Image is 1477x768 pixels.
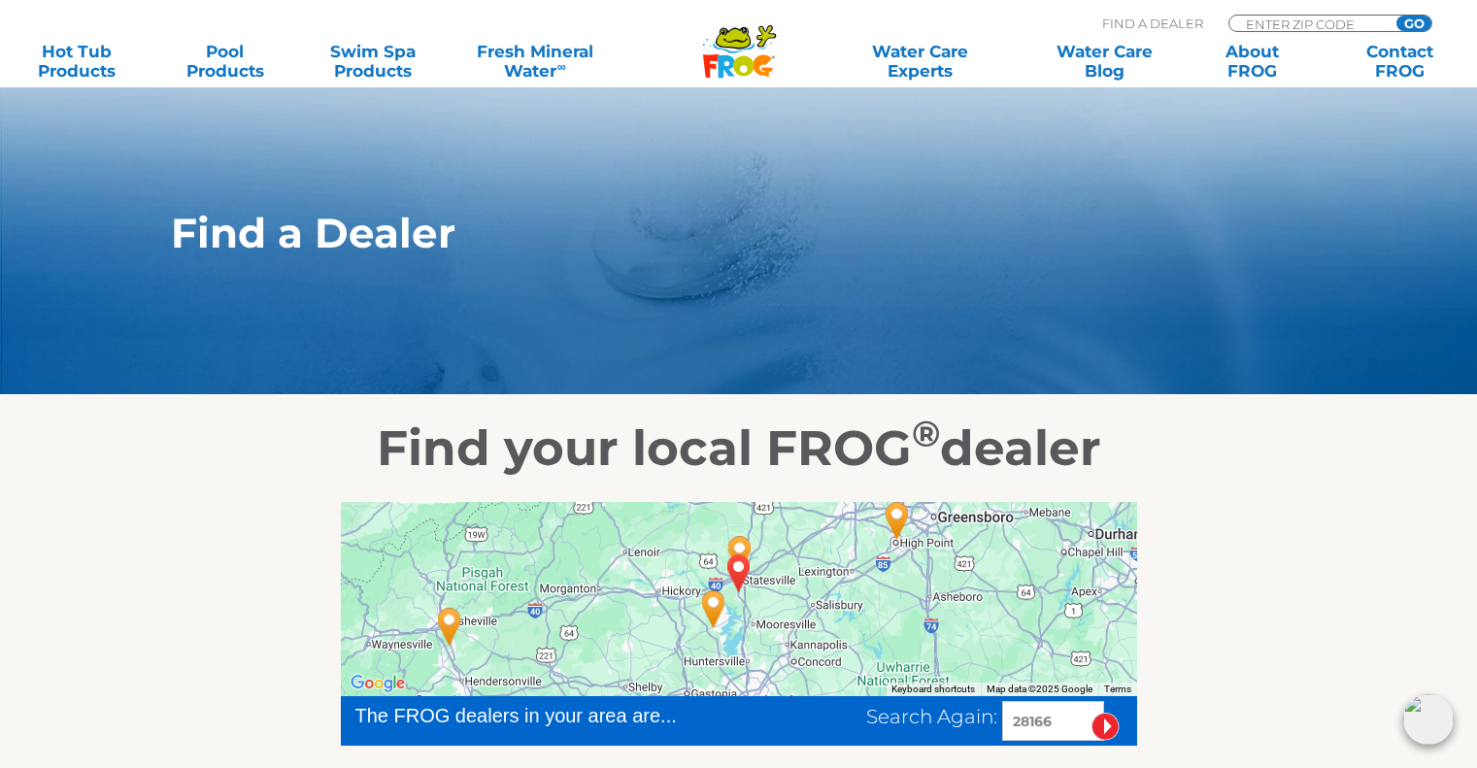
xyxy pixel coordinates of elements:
[1343,42,1458,81] a: ContactFROG
[826,42,1014,81] a: Water CareExperts
[171,210,1217,256] h1: Find a Dealer
[1047,42,1161,81] a: Water CareBlog
[316,42,430,81] a: Swim SpaProducts
[346,671,410,696] img: Google
[1194,42,1309,81] a: AboutFROG
[684,575,744,643] div: Lake Norman Pool & Spa - 14 miles away.
[912,412,940,455] sup: ®
[346,671,410,696] a: Open this area in Google Maps (opens a new window)
[891,683,975,696] button: Keyboard shortcuts
[142,419,1336,478] h2: Find your local FROG dealer
[463,42,607,81] a: Fresh MineralWater∞
[1244,16,1375,32] input: Zip Code Form
[1396,16,1431,31] input: GO
[710,520,770,588] div: Lake Norman Pool and Spa - 6 miles away.
[1102,15,1203,32] p: Find A Dealer
[167,42,282,81] a: PoolProducts
[709,539,769,607] div: BELLS CROSS ROADS, NC 28166
[355,701,747,730] div: The FROG dealers in your area are...
[691,680,752,748] div: Hydra Hot Tubs & Pools - Fort Mill - 45 miles away.
[987,684,1092,694] span: Map data ©2025 Google
[1403,694,1454,745] img: openIcon
[867,486,927,554] div: AquaVision Pool & Spa - High Point - 53 miles away.
[19,42,134,81] a: Hot TubProducts
[420,592,480,660] div: The Great Backyard Place - Asheville - 94 miles away.
[556,59,565,74] sup: ∞
[866,705,997,728] span: Search Again:
[1104,684,1131,694] a: Terms (opens in new tab)
[1091,713,1120,741] input: Submit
